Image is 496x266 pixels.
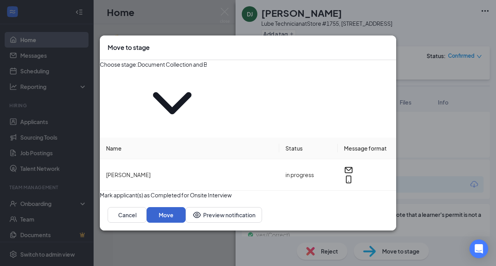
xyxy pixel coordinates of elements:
button: Preview notificationEye [186,207,262,223]
th: Name [100,138,279,159]
span: [PERSON_NAME] [106,171,151,178]
div: Open Intercom Messenger [469,239,488,258]
th: Status [279,138,338,159]
svg: MobileSms [344,175,353,184]
svg: Email [344,165,353,175]
span: Choose stage : [100,60,138,138]
span: Mark applicant(s) as Completed for Onsite Interview [100,191,232,199]
svg: ChevronDown [138,69,207,138]
h3: Move to stage [108,43,150,52]
th: Message format [338,138,396,159]
td: in progress [279,159,338,191]
button: Move [147,207,186,223]
button: Cancel [108,207,147,223]
svg: Eye [192,210,202,220]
